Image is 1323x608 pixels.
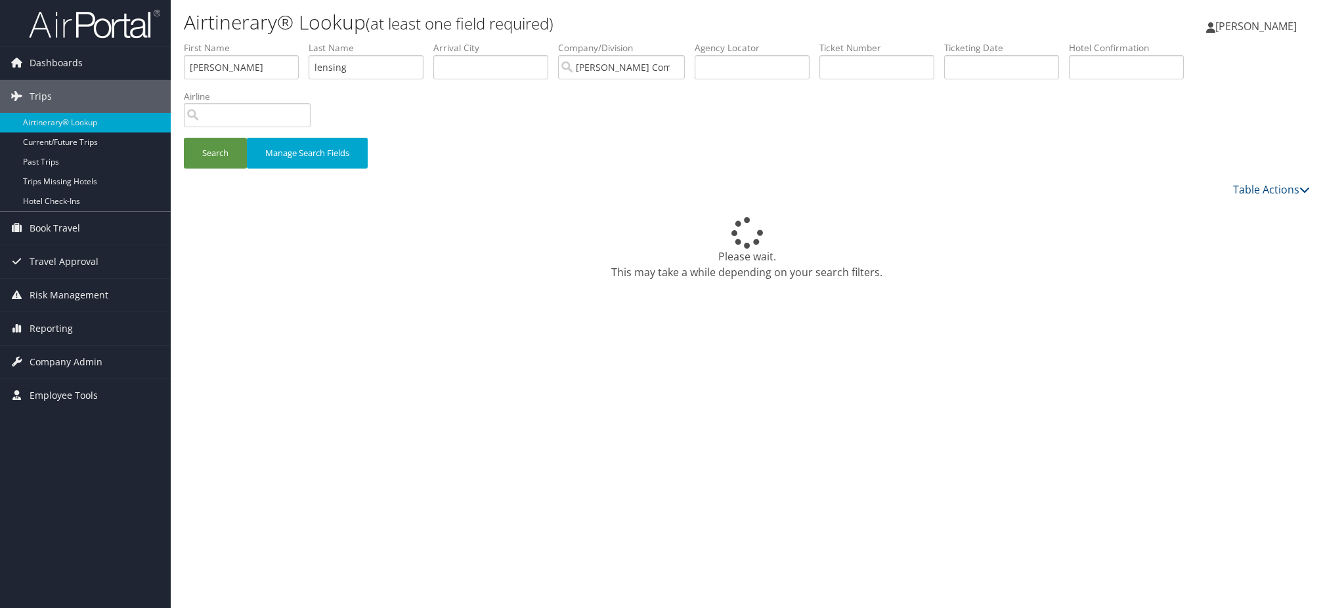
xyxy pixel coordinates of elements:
[558,41,695,54] label: Company/Division
[1069,41,1194,54] label: Hotel Confirmation
[30,47,83,79] span: Dashboards
[30,379,98,412] span: Employee Tools
[1233,182,1310,197] a: Table Actions
[30,80,52,113] span: Trips
[30,212,80,245] span: Book Travel
[1215,19,1297,33] span: [PERSON_NAME]
[184,90,320,103] label: Airline
[247,138,368,169] button: Manage Search Fields
[944,41,1069,54] label: Ticketing Date
[30,279,108,312] span: Risk Management
[433,41,558,54] label: Arrival City
[819,41,944,54] label: Ticket Number
[184,217,1310,280] div: Please wait. This may take a while depending on your search filters.
[184,138,247,169] button: Search
[184,9,934,36] h1: Airtinerary® Lookup
[1206,7,1310,46] a: [PERSON_NAME]
[695,41,819,54] label: Agency Locator
[366,12,553,34] small: (at least one field required)
[30,245,98,278] span: Travel Approval
[30,312,73,345] span: Reporting
[30,346,102,378] span: Company Admin
[309,41,433,54] label: Last Name
[184,41,309,54] label: First Name
[29,9,160,39] img: airportal-logo.png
